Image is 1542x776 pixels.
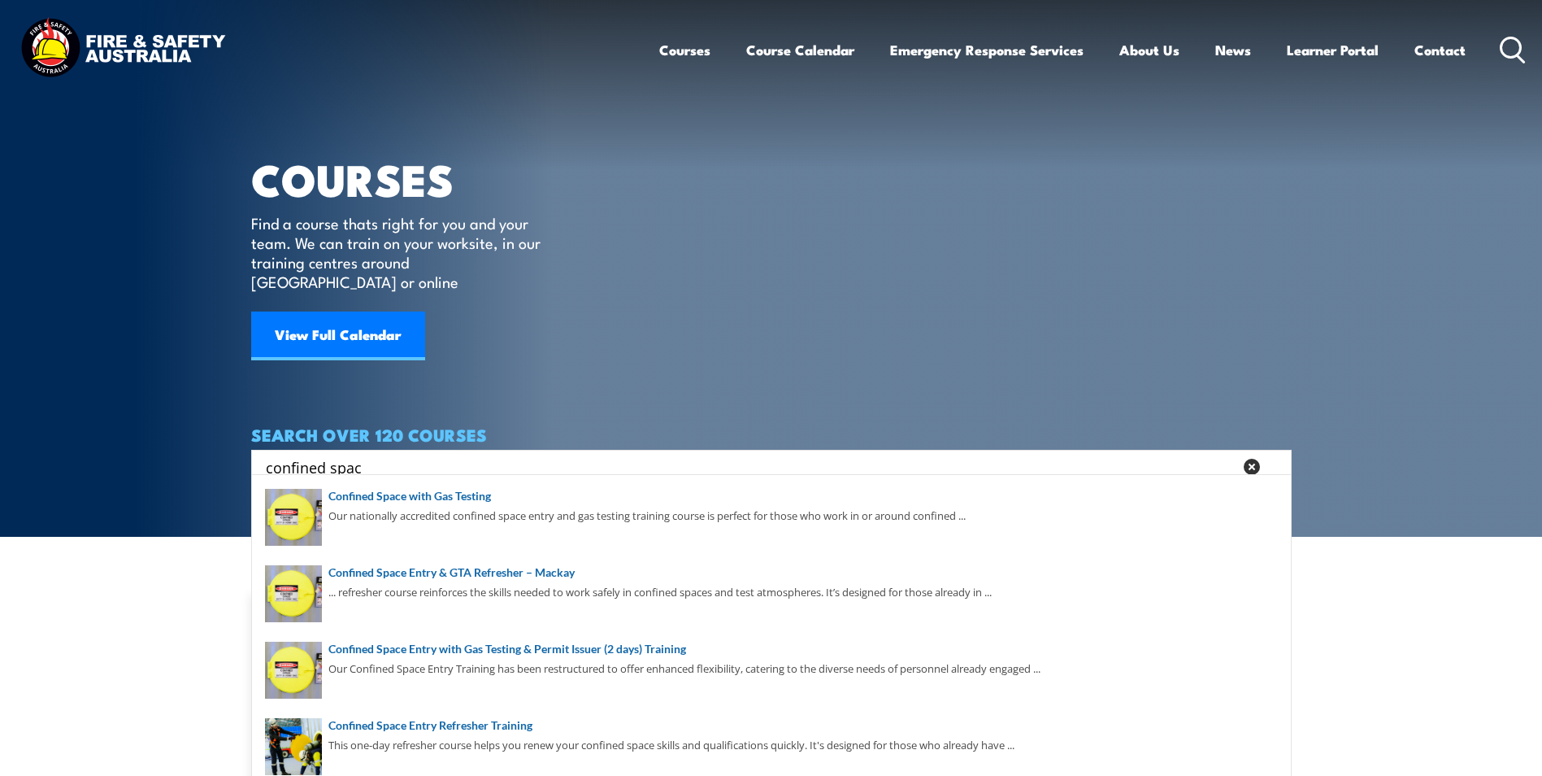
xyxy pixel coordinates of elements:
a: Learner Portal [1287,28,1379,72]
button: Search magnifier button [1263,456,1286,478]
a: Courses [659,28,710,72]
a: Confined Space Entry Refresher Training [265,717,1278,735]
a: News [1215,28,1251,72]
p: Find a course thats right for you and your team. We can train on your worksite, in our training c... [251,213,548,291]
a: Confined Space Entry & GTA Refresher – Mackay [265,564,1278,582]
a: Contact [1414,28,1466,72]
a: About Us [1119,28,1179,72]
a: Confined Space with Gas Testing [265,487,1278,505]
form: Search form [269,456,1236,478]
a: Confined Space Entry with Gas Testing & Permit Issuer (2 days) Training [265,640,1278,658]
h1: COURSES [251,159,564,198]
h4: SEARCH OVER 120 COURSES [251,425,1292,443]
a: View Full Calendar [251,312,425,360]
a: Course Calendar [746,28,854,72]
input: Search input [266,455,1233,479]
a: Emergency Response Services [890,28,1084,72]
